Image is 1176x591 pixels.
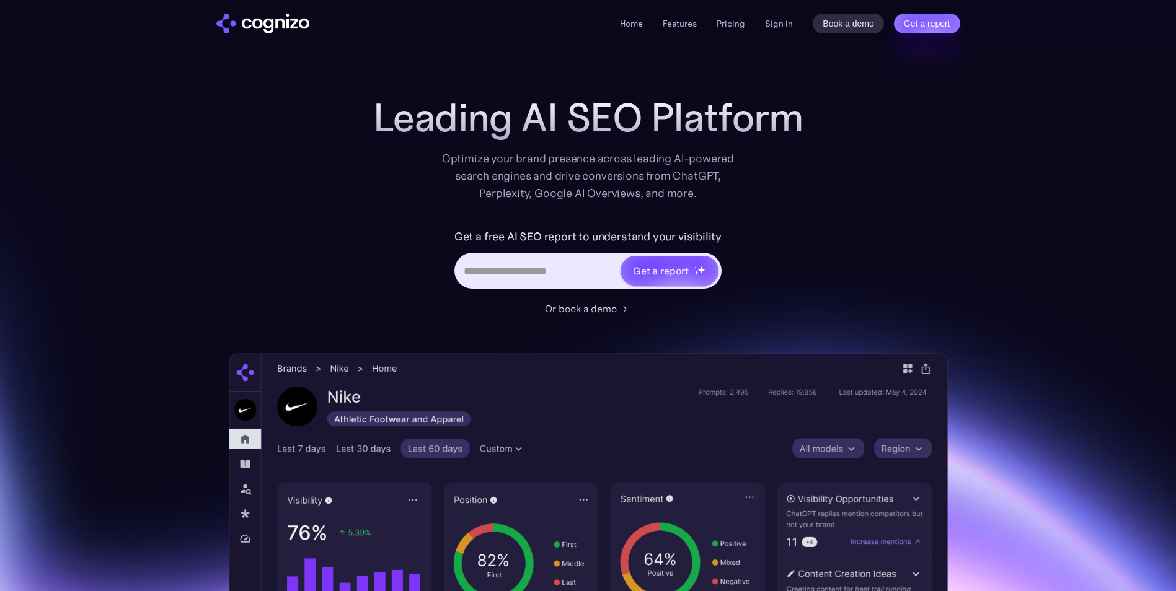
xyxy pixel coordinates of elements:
[620,18,643,29] a: Home
[813,14,884,33] a: Book a demo
[545,301,632,316] a: Or book a demo
[545,301,617,316] div: Or book a demo
[454,227,722,295] form: Hero URL Input Form
[436,150,741,202] div: Optimize your brand presence across leading AI-powered search engines and drive conversions from ...
[216,14,309,33] a: home
[373,95,803,140] h1: Leading AI SEO Platform
[216,14,309,33] img: cognizo logo
[765,16,793,31] a: Sign in
[894,14,960,33] a: Get a report
[619,255,720,287] a: Get a reportstarstarstar
[633,263,689,278] div: Get a report
[694,266,696,268] img: star
[694,271,699,275] img: star
[663,18,697,29] a: Features
[717,18,745,29] a: Pricing
[697,266,705,274] img: star
[454,227,722,247] label: Get a free AI SEO report to understand your visibility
